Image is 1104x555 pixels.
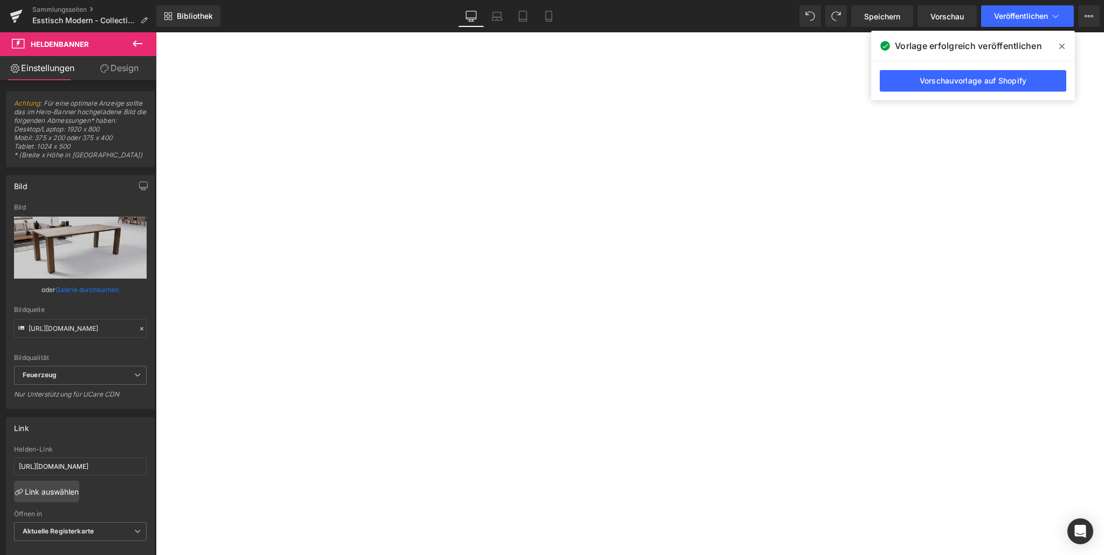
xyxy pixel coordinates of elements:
[14,142,70,150] font: Tablet: 1024 x 500
[917,5,977,27] a: Vorschau
[981,5,1074,27] button: Veröffentlichen
[21,63,74,73] font: Einstellungen
[14,445,53,453] font: Helden-Link
[880,70,1066,92] a: Vorschauvorlage auf Shopify
[994,11,1048,20] font: Veröffentlichen
[864,12,900,21] font: Speichern
[510,5,536,27] a: Tablette
[14,353,49,362] font: Bildqualität
[14,134,113,142] font: Mobil: 375 x 200 oder 375 x 400
[14,424,29,433] font: Link
[14,510,43,518] font: Öffnen in
[23,527,94,535] font: Aktuelle Registerkarte
[484,5,510,27] a: Laptop
[458,5,484,27] a: Desktop
[14,99,40,107] a: Achtung
[14,306,45,314] font: Bildquelle
[930,12,964,21] font: Vorschau
[32,16,136,25] font: Esstisch Modern - Collection
[825,5,847,27] button: Wiederholen
[920,76,1027,85] font: Vorschauvorlage auf Shopify
[14,182,27,191] font: Bild
[156,5,220,27] a: Neue Bibliothek
[799,5,821,27] button: Rückgängig machen
[23,371,57,379] font: Feuerzeug
[25,487,79,496] font: Link auswählen
[536,5,562,27] a: Mobile
[14,151,142,159] font: * (Breite x Höhe in [GEOGRAPHIC_DATA])
[1078,5,1100,27] button: Mehr
[14,390,120,398] font: Nur Unterstützung für UCare CDN
[32,5,87,13] font: Sammlungsseiten
[32,5,156,14] a: Sammlungsseiten
[111,63,139,73] font: Design
[1067,518,1093,544] div: Öffnen Sie den Intercom Messenger
[14,125,100,133] font: Desktop/Laptop: 1920 x 800
[895,40,1042,51] font: Vorlage erfolgreich veröffentlichen
[56,286,119,294] font: Galerie durchsuchen
[80,56,158,80] a: Design
[14,481,79,502] a: Link auswählen
[177,11,213,20] font: Bibliothek
[14,203,26,211] font: Bild
[14,99,146,124] font: : Für eine optimale Anzeige sollte das im Hero-Banner hochgeladene Bild die folgenden Abmessungen...
[14,457,147,475] input: https://your-shop.myshopify.com
[14,319,147,338] input: Link
[42,286,56,294] font: oder
[31,40,89,48] font: Heldenbanner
